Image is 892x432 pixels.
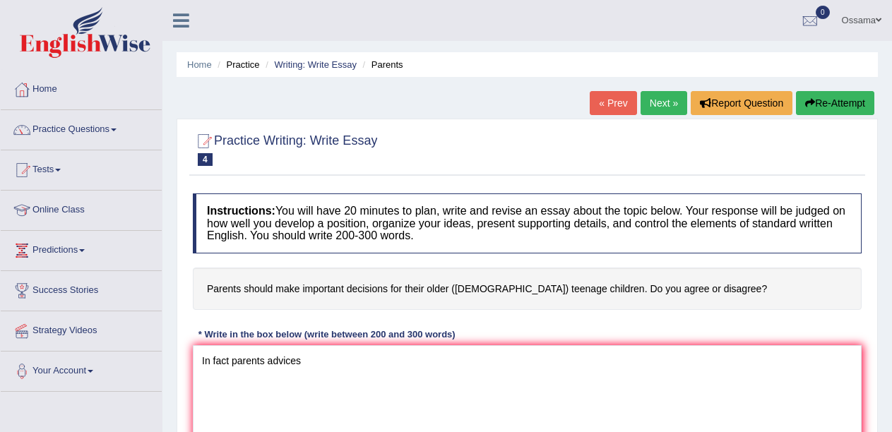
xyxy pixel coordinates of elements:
[1,352,162,387] a: Your Account
[193,268,862,311] h4: Parents should make important decisions for their older ([DEMOGRAPHIC_DATA]) teenage children. Do...
[214,58,259,71] li: Practice
[1,150,162,186] a: Tests
[274,59,357,70] a: Writing: Write Essay
[359,58,403,71] li: Parents
[816,6,830,19] span: 0
[198,153,213,166] span: 4
[1,70,162,105] a: Home
[193,131,377,166] h2: Practice Writing: Write Essay
[590,91,636,115] a: « Prev
[1,231,162,266] a: Predictions
[207,205,275,217] b: Instructions:
[1,191,162,226] a: Online Class
[1,271,162,306] a: Success Stories
[1,311,162,347] a: Strategy Videos
[691,91,792,115] button: Report Question
[193,193,862,253] h4: You will have 20 minutes to plan, write and revise an essay about the topic below. Your response ...
[1,110,162,145] a: Practice Questions
[193,328,460,341] div: * Write in the box below (write between 200 and 300 words)
[187,59,212,70] a: Home
[796,91,874,115] button: Re-Attempt
[641,91,687,115] a: Next »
